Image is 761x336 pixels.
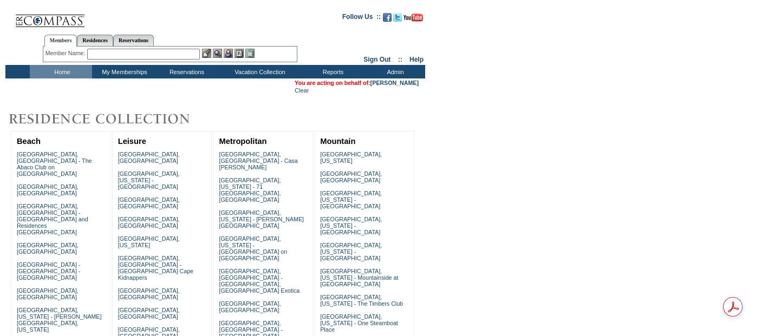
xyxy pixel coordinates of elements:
a: [GEOGRAPHIC_DATA], [US_STATE] - [GEOGRAPHIC_DATA] [320,190,382,209]
a: [GEOGRAPHIC_DATA], [GEOGRAPHIC_DATA] [17,287,79,300]
a: [GEOGRAPHIC_DATA], [US_STATE] - [GEOGRAPHIC_DATA] [118,170,180,190]
div: Member Name: [45,49,87,58]
a: [GEOGRAPHIC_DATA], [GEOGRAPHIC_DATA] [118,287,180,300]
a: [GEOGRAPHIC_DATA], [US_STATE] - [PERSON_NAME][GEOGRAPHIC_DATA], [US_STATE] [17,307,102,333]
td: Reports [301,65,363,78]
img: View [213,49,222,58]
a: [GEOGRAPHIC_DATA], [GEOGRAPHIC_DATA] [17,183,79,196]
a: Clear [295,87,309,94]
td: Vacation Collection [217,65,301,78]
a: [GEOGRAPHIC_DATA], [GEOGRAPHIC_DATA] [118,196,180,209]
td: Follow Us :: [342,12,381,25]
a: Reservations [113,35,154,46]
a: [GEOGRAPHIC_DATA], [GEOGRAPHIC_DATA] - [GEOGRAPHIC_DATA] and Residences [GEOGRAPHIC_DATA] [17,203,88,235]
img: Compass Home [15,5,85,28]
a: [GEOGRAPHIC_DATA], [GEOGRAPHIC_DATA] [219,300,281,313]
a: [GEOGRAPHIC_DATA], [US_STATE] - Mountainside at [GEOGRAPHIC_DATA] [320,268,398,287]
td: Admin [363,65,425,78]
a: [GEOGRAPHIC_DATA], [US_STATE] [118,235,180,248]
a: Residences [77,35,113,46]
img: b_edit.gif [202,49,211,58]
a: [GEOGRAPHIC_DATA], [GEOGRAPHIC_DATA] - Casa [PERSON_NAME] [219,151,297,170]
a: Help [409,56,424,63]
img: Destinations by Exclusive Resorts [5,108,217,130]
a: Leisure [118,137,146,146]
a: [GEOGRAPHIC_DATA], [GEOGRAPHIC_DATA] [320,170,382,183]
a: [GEOGRAPHIC_DATA], [US_STATE] - [GEOGRAPHIC_DATA] on [GEOGRAPHIC_DATA] [219,235,287,261]
a: [GEOGRAPHIC_DATA], [US_STATE] - [PERSON_NAME][GEOGRAPHIC_DATA] [219,209,304,229]
span: You are acting on behalf of: [295,80,419,86]
img: b_calculator.gif [245,49,255,58]
img: Become our fan on Facebook [383,13,392,22]
a: [GEOGRAPHIC_DATA], [GEOGRAPHIC_DATA] [118,216,180,229]
a: [GEOGRAPHIC_DATA], [GEOGRAPHIC_DATA] [118,307,180,320]
td: Home [30,65,92,78]
a: Sign Out [363,56,391,63]
a: [GEOGRAPHIC_DATA], [GEOGRAPHIC_DATA] [118,151,180,164]
img: i.gif [5,16,14,17]
a: Mountain [320,137,355,146]
a: [GEOGRAPHIC_DATA], [US_STATE] - 71 [GEOGRAPHIC_DATA], [GEOGRAPHIC_DATA] [219,177,281,203]
a: [GEOGRAPHIC_DATA], [GEOGRAPHIC_DATA] - The Abaco Club on [GEOGRAPHIC_DATA] [17,151,92,177]
a: Subscribe to our YouTube Channel [404,16,423,23]
a: Members [44,35,77,47]
a: Follow us on Twitter [393,16,402,23]
a: [GEOGRAPHIC_DATA], [US_STATE] - [GEOGRAPHIC_DATA] [320,216,382,235]
td: My Memberships [92,65,154,78]
a: Become our fan on Facebook [383,16,392,23]
a: [GEOGRAPHIC_DATA], [GEOGRAPHIC_DATA] - [GEOGRAPHIC_DATA] Cape Kidnappers [118,255,193,281]
a: [GEOGRAPHIC_DATA], [US_STATE] - One Steamboat Place [320,313,398,333]
a: [GEOGRAPHIC_DATA], [US_STATE] - The Timbers Club [320,294,403,307]
img: Follow us on Twitter [393,13,402,22]
img: Impersonate [224,49,233,58]
a: [GEOGRAPHIC_DATA] - [GEOGRAPHIC_DATA] - [GEOGRAPHIC_DATA] [17,261,80,281]
a: [GEOGRAPHIC_DATA], [US_STATE] [320,151,382,164]
a: [PERSON_NAME] [370,80,419,86]
a: [GEOGRAPHIC_DATA], [US_STATE] - [GEOGRAPHIC_DATA] [320,242,382,261]
td: Reservations [154,65,217,78]
span: :: [398,56,402,63]
img: Subscribe to our YouTube Channel [404,14,423,22]
a: Beach [17,137,41,146]
a: [GEOGRAPHIC_DATA], [GEOGRAPHIC_DATA] - [GEOGRAPHIC_DATA], [GEOGRAPHIC_DATA] Exotica [219,268,300,294]
a: Metropolitan [219,137,266,146]
a: [GEOGRAPHIC_DATA], [GEOGRAPHIC_DATA] [17,242,79,255]
img: Reservations [235,49,244,58]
